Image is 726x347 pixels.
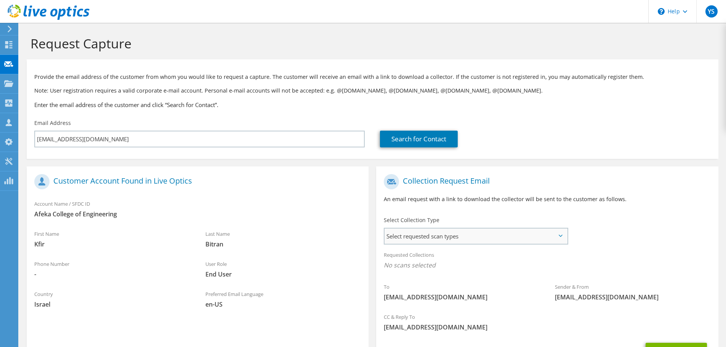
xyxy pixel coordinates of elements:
span: [EMAIL_ADDRESS][DOMAIN_NAME] [384,293,540,301]
h3: Enter the email address of the customer and click “Search for Contact”. [34,101,711,109]
div: Requested Collections [376,247,718,275]
span: No scans selected [384,261,710,269]
span: - [34,270,190,278]
span: Afeka College of Engineering [34,210,361,218]
span: [EMAIL_ADDRESS][DOMAIN_NAME] [555,293,711,301]
div: User Role [198,256,369,282]
span: Israel [34,300,190,309]
p: An email request with a link to download the collector will be sent to the customer as follows. [384,195,710,203]
span: [EMAIL_ADDRESS][DOMAIN_NAME] [384,323,710,331]
div: Last Name [198,226,369,252]
div: First Name [27,226,198,252]
div: CC & Reply To [376,309,718,335]
div: Phone Number [27,256,198,282]
div: To [376,279,547,305]
svg: \n [658,8,665,15]
p: Note: User registration requires a valid corporate e-mail account. Personal e-mail accounts will ... [34,86,711,95]
span: Bitran [205,240,361,248]
h1: Customer Account Found in Live Optics [34,174,357,189]
div: Account Name / SFDC ID [27,196,369,222]
h1: Collection Request Email [384,174,707,189]
span: Select requested scan types [385,229,567,244]
span: en-US [205,300,361,309]
label: Select Collection Type [384,216,439,224]
span: YS [705,5,718,18]
span: Kfir [34,240,190,248]
div: Country [27,286,198,312]
p: Provide the email address of the customer from whom you would like to request a capture. The cust... [34,73,711,81]
a: Search for Contact [380,131,458,147]
span: End User [205,270,361,278]
div: Sender & From [547,279,718,305]
h1: Request Capture [30,35,711,51]
label: Email Address [34,119,71,127]
div: Preferred Email Language [198,286,369,312]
